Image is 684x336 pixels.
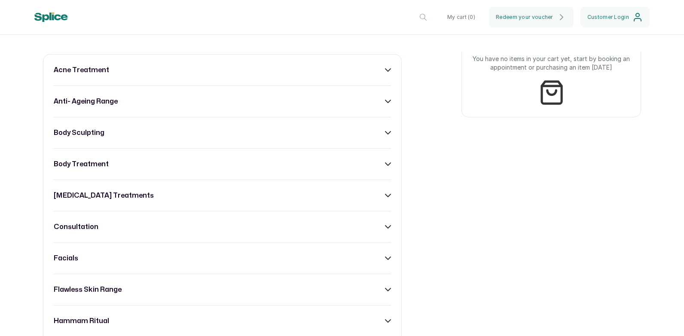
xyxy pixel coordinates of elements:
h3: facials [54,253,78,263]
button: Customer Login [580,7,650,27]
h3: hammam ritual [54,316,109,326]
h3: body treatment [54,159,109,169]
h3: acne treatment [54,65,109,75]
button: My cart (0) [440,7,482,27]
button: Redeem your voucher [489,7,574,27]
h3: consultation [54,222,98,232]
h3: flawless skin range [54,284,122,295]
h3: body sculpting [54,128,104,138]
p: You have no items in your cart yet, start by booking an appointment or purchasing an item [DATE] [472,55,630,72]
span: Customer Login [587,14,629,21]
h3: anti- ageing range [54,96,118,107]
h3: [MEDICAL_DATA] treatments [54,190,154,201]
span: Redeem your voucher [496,14,553,21]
